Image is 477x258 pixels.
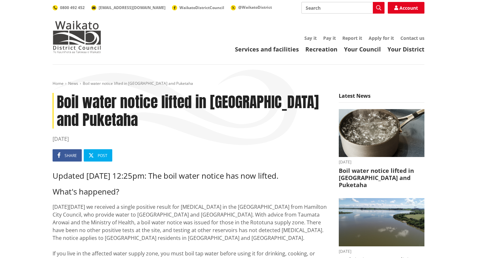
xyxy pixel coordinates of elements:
img: Waikato District Council - Te Kaunihera aa Takiwaa o Waikato [53,21,101,53]
img: boil water notice [339,109,424,157]
a: Account [388,2,424,14]
h3: What's happened? [53,187,329,196]
span: Post [98,153,107,158]
a: Pay it [323,35,336,41]
span: @WaikatoDistrict [238,5,272,10]
a: Say it [304,35,317,41]
a: Apply for it [369,35,394,41]
h3: Updated [DATE] 12:25pm: The boil water notice has now lifted. [53,171,329,181]
span: WaikatoDistrictCouncil [179,5,224,10]
span: [EMAIL_ADDRESS][DOMAIN_NAME] [99,5,165,10]
img: Waahi Lake [339,198,424,246]
a: Recreation [305,45,337,53]
a: Post [84,149,112,162]
nav: breadcrumb [53,81,424,86]
h3: Boil water notice lifted in [GEOGRAPHIC_DATA] and Puketaha [339,167,424,188]
h1: Boil water notice lifted in [GEOGRAPHIC_DATA] and Puketaha [53,93,329,129]
time: [DATE] [53,135,329,143]
a: @WaikatoDistrict [231,5,272,10]
input: Search input [301,2,385,14]
a: Report it [342,35,362,41]
span: Boil water notice lifted in [GEOGRAPHIC_DATA] and Puketaha [83,81,193,86]
a: Contact us [400,35,424,41]
span: Share [65,153,77,158]
a: WaikatoDistrictCouncil [172,5,224,10]
a: Your District [387,45,424,53]
a: Services and facilities [235,45,299,53]
a: boil water notice gordonton puketaha [DATE] Boil water notice lifted in [GEOGRAPHIC_DATA] and Puk... [339,109,424,188]
a: Your Council [344,45,381,53]
span: 0800 492 452 [60,5,85,10]
h5: Latest News [339,93,424,103]
a: [EMAIL_ADDRESS][DOMAIN_NAME] [91,5,165,10]
a: Home [53,81,64,86]
a: Share [53,149,82,162]
time: [DATE] [339,250,424,253]
time: [DATE] [339,160,424,164]
a: News [68,81,78,86]
a: 0800 492 452 [53,5,85,10]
